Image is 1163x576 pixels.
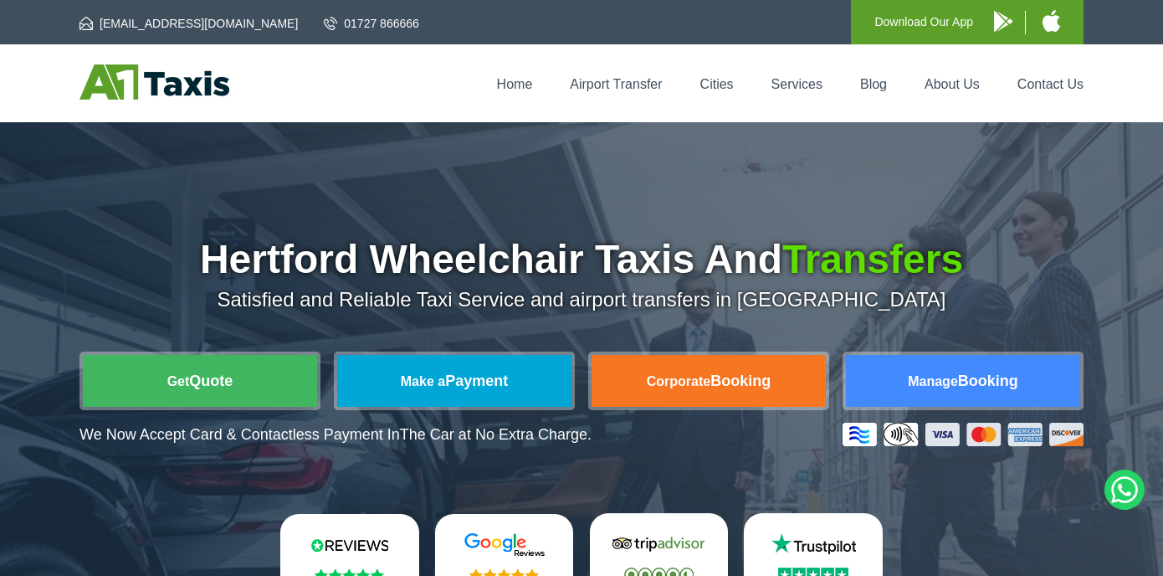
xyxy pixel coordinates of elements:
[79,426,592,444] p: We Now Accept Card & Contactless Payment In
[925,77,980,91] a: About Us
[167,374,190,388] span: Get
[763,532,863,557] img: Trustpilot
[647,374,710,388] span: Corporate
[79,239,1084,280] h1: Hertford Wheelchair Taxis And
[79,15,298,32] a: [EMAIL_ADDRESS][DOMAIN_NAME]
[843,423,1084,446] img: Credit And Debit Cards
[324,15,419,32] a: 01727 866666
[300,532,400,558] img: Reviews.io
[771,77,822,91] a: Services
[79,288,1084,311] p: Satisfied and Reliable Taxi Service and airport transfers in [GEOGRAPHIC_DATA]
[700,77,734,91] a: Cities
[782,237,963,281] span: Transfers
[1043,10,1060,32] img: A1 Taxis iPhone App
[337,355,571,407] a: Make aPayment
[454,532,555,558] img: Google
[401,374,445,388] span: Make a
[860,77,887,91] a: Blog
[846,355,1080,407] a: ManageBooking
[400,426,592,443] span: The Car at No Extra Charge.
[83,355,317,407] a: GetQuote
[1017,77,1084,91] a: Contact Us
[79,64,229,100] img: A1 Taxis St Albans LTD
[592,355,826,407] a: CorporateBooking
[570,77,662,91] a: Airport Transfer
[908,374,958,388] span: Manage
[874,12,973,33] p: Download Our App
[994,11,1012,32] img: A1 Taxis Android App
[608,532,709,557] img: Tripadvisor
[497,77,533,91] a: Home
